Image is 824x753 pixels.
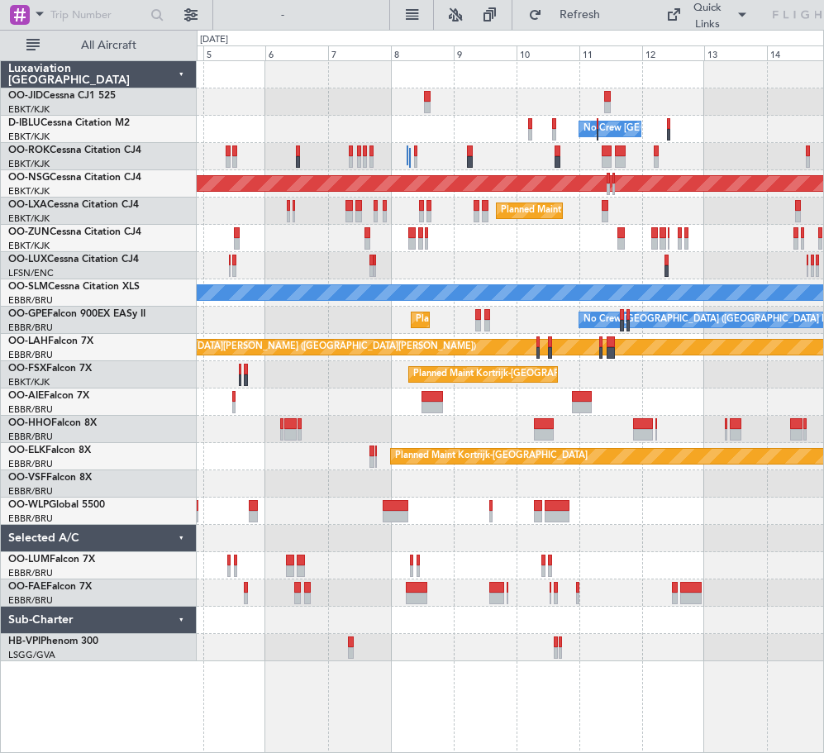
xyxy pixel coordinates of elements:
[328,45,391,60] div: 7
[658,2,757,28] button: Quick Links
[8,500,49,510] span: OO-WLP
[265,45,328,60] div: 6
[8,446,45,455] span: OO-ELK
[200,33,228,47] div: [DATE]
[8,500,105,510] a: OO-WLPGlobal 5500
[8,173,141,183] a: OO-NSGCessna Citation CJ4
[413,362,606,387] div: Planned Maint Kortrijk-[GEOGRAPHIC_DATA]
[8,282,140,292] a: OO-SLMCessna Citation XLS
[8,336,48,346] span: OO-LAH
[18,32,179,59] button: All Aircraft
[8,200,139,210] a: OO-LXACessna Citation CJ4
[395,444,588,469] div: Planned Maint Kortrijk-[GEOGRAPHIC_DATA]
[8,567,53,579] a: EBBR/BRU
[8,294,53,307] a: EBBR/BRU
[8,118,130,128] a: D-IBLUCessna Citation M2
[8,227,50,237] span: OO-ZUN
[8,364,92,374] a: OO-FSXFalcon 7X
[521,2,620,28] button: Refresh
[8,446,91,455] a: OO-ELKFalcon 8X
[8,91,43,101] span: OO-JID
[8,649,55,661] a: LSGG/GVA
[8,227,141,237] a: OO-ZUNCessna Citation CJ4
[8,403,53,416] a: EBBR/BRU
[8,431,53,443] a: EBBR/BRU
[8,485,53,498] a: EBBR/BRU
[8,636,98,646] a: HB-VPIPhenom 300
[8,349,53,361] a: EBBR/BRU
[8,158,50,170] a: EBKT/KJK
[391,45,454,60] div: 8
[8,91,116,101] a: OO-JIDCessna CJ1 525
[8,309,47,319] span: OO-GPE
[8,173,50,183] span: OO-NSG
[545,9,615,21] span: Refresh
[8,376,50,388] a: EBKT/KJK
[203,45,266,60] div: 5
[8,418,97,428] a: OO-HHOFalcon 8X
[8,282,48,292] span: OO-SLM
[8,582,92,592] a: OO-FAEFalcon 7X
[50,2,145,27] input: Trip Number
[8,212,50,225] a: EBKT/KJK
[8,364,46,374] span: OO-FSX
[8,309,145,319] a: OO-GPEFalcon 900EX EASy II
[8,636,40,646] span: HB-VPI
[8,267,54,279] a: LFSN/ENC
[8,391,44,401] span: OO-AIE
[8,131,50,143] a: EBKT/KJK
[8,336,93,346] a: OO-LAHFalcon 7X
[8,555,95,565] a: OO-LUMFalcon 7X
[8,391,89,401] a: OO-AIEFalcon 7X
[8,240,50,252] a: EBKT/KJK
[501,198,800,223] div: Planned Maint [GEOGRAPHIC_DATA] ([GEOGRAPHIC_DATA] National)
[8,473,92,483] a: OO-VSFFalcon 8X
[8,145,50,155] span: OO-ROK
[8,458,53,470] a: EBBR/BRU
[704,45,767,60] div: 13
[43,40,174,51] span: All Aircraft
[8,582,46,592] span: OO-FAE
[8,118,40,128] span: D-IBLU
[517,45,579,60] div: 10
[8,512,53,525] a: EBBR/BRU
[8,103,50,116] a: EBKT/KJK
[8,594,53,607] a: EBBR/BRU
[8,145,141,155] a: OO-ROKCessna Citation CJ4
[8,255,47,265] span: OO-LUX
[8,473,46,483] span: OO-VSF
[579,45,642,60] div: 11
[8,418,51,428] span: OO-HHO
[8,555,50,565] span: OO-LUM
[8,200,47,210] span: OO-LXA
[8,185,50,198] a: EBKT/KJK
[8,255,139,265] a: OO-LUXCessna Citation CJ4
[642,45,705,60] div: 12
[416,307,715,332] div: Planned Maint [GEOGRAPHIC_DATA] ([GEOGRAPHIC_DATA] National)
[8,322,53,334] a: EBBR/BRU
[454,45,517,60] div: 9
